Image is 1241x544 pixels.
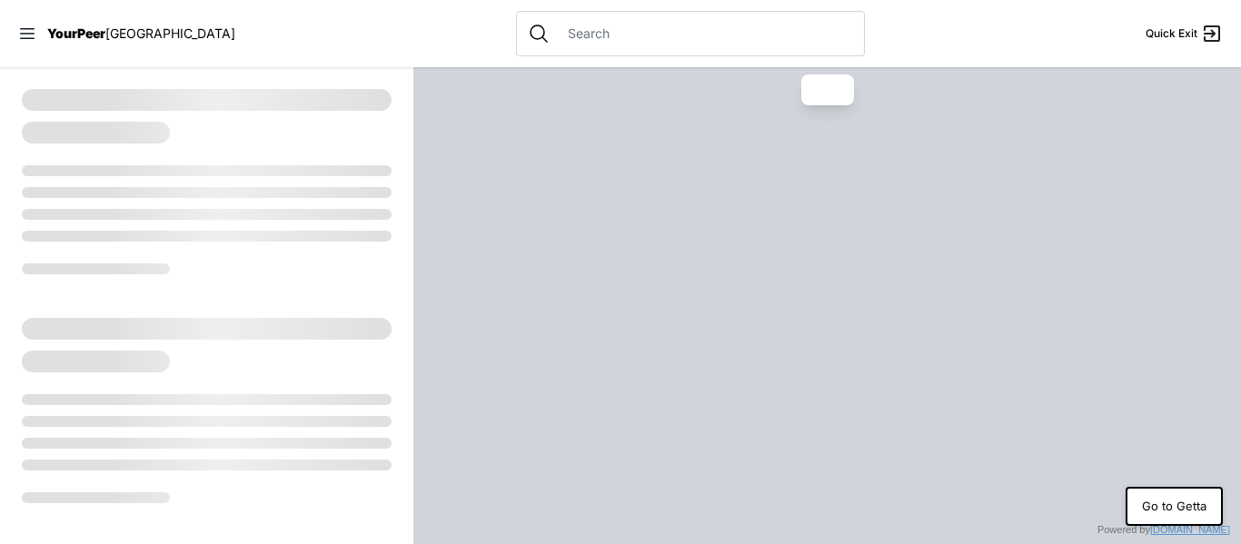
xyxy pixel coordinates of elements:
a: [DOMAIN_NAME] [1150,524,1230,535]
a: Quick Exit [1146,23,1223,45]
a: YourPeer[GEOGRAPHIC_DATA] [47,28,235,39]
span: [GEOGRAPHIC_DATA] [105,25,235,41]
span: YourPeer [47,25,105,41]
button: Go to Getta [1126,487,1223,527]
input: Search [557,25,853,43]
span: Quick Exit [1146,26,1197,41]
div: Powered by [1097,522,1230,538]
